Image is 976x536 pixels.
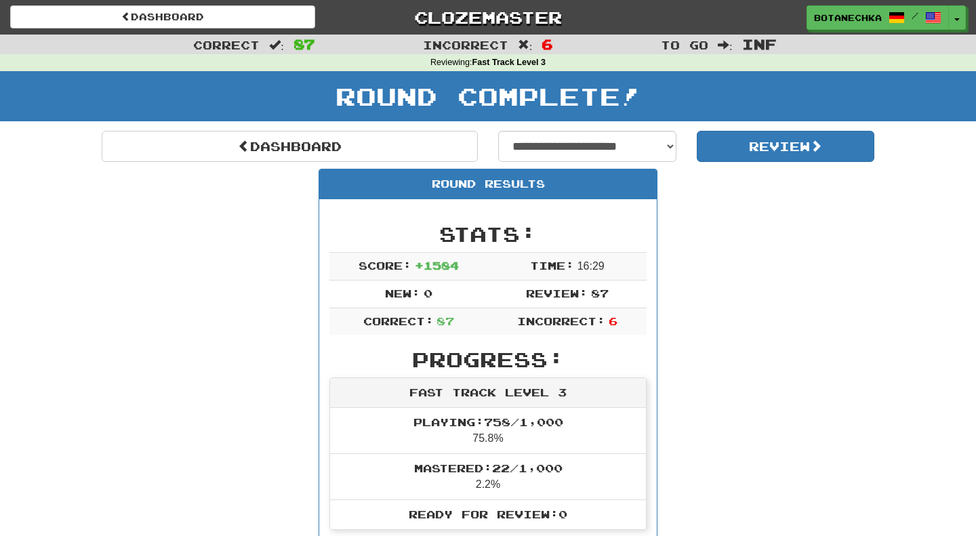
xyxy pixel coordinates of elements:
a: Dashboard [10,5,315,28]
a: Botanechka / [807,5,949,30]
span: 6 [609,314,617,327]
span: Incorrect [423,38,508,51]
span: Incorrect: [517,314,605,327]
span: New: [385,287,420,300]
span: 87 [293,36,315,52]
a: Dashboard [102,131,478,162]
span: 0 [424,287,432,300]
span: 6 [542,36,553,52]
a: Clozemaster [335,5,640,29]
span: Score: [359,259,411,272]
span: 87 [591,287,609,300]
div: Round Results [319,169,657,199]
h2: Stats: [329,223,647,245]
button: Review [697,131,875,162]
span: Time: [530,259,574,272]
li: 2.2% [330,453,646,500]
span: / [912,11,918,20]
span: Correct: [363,314,434,327]
span: : [518,39,533,51]
span: + 1584 [415,259,459,272]
h2: Progress: [329,348,647,371]
strong: Fast Track Level 3 [472,58,546,67]
span: Mastered: 22 / 1,000 [414,461,563,474]
span: : [718,39,733,51]
h1: Round Complete! [5,83,971,110]
span: Inf [742,36,777,52]
span: Review: [526,287,588,300]
span: 16 : 29 [577,260,605,272]
span: Correct [193,38,260,51]
div: Fast Track Level 3 [330,378,646,408]
span: Ready for Review: 0 [409,508,567,520]
span: To go [661,38,708,51]
li: 75.8% [330,408,646,454]
span: Botanechka [814,12,882,24]
span: Playing: 758 / 1,000 [413,415,563,428]
span: 87 [436,314,454,327]
span: : [269,39,284,51]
